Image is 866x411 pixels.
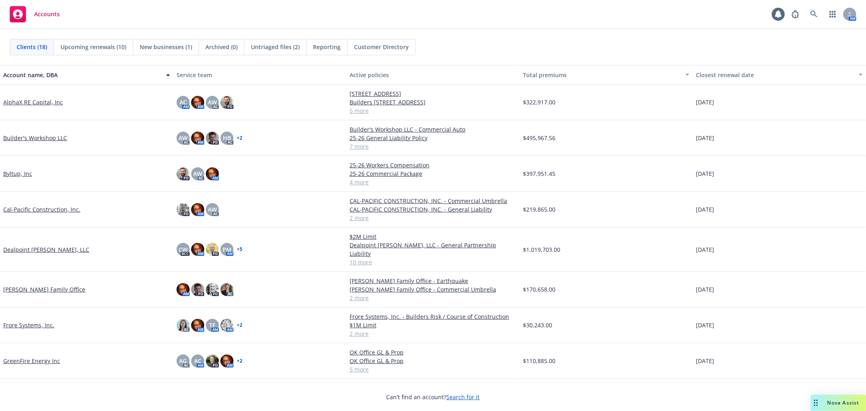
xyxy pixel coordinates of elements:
[350,161,516,169] a: 25-26 Workers Compensation
[523,98,555,106] span: $322,917.00
[177,167,190,180] img: photo
[350,89,516,98] a: [STREET_ADDRESS]
[693,65,866,84] button: Closest renewal date
[191,96,204,109] img: photo
[350,312,516,321] a: Frore Systems, Inc. - Builders Risk / Course of Construction
[696,98,714,106] span: [DATE]
[237,136,242,141] a: + 2
[3,245,89,254] a: Dealpoint [PERSON_NAME], LLC
[696,321,714,329] span: [DATE]
[696,134,714,142] span: [DATE]
[350,71,516,79] div: Active policies
[17,43,47,51] span: Clients (18)
[350,241,516,258] a: Dealpoint [PERSON_NAME], LLC - General Partnership Liability
[208,205,217,214] span: AW
[346,65,520,84] button: Active policies
[3,285,85,294] a: [PERSON_NAME] Family Office
[523,205,555,214] span: $219,865.00
[237,359,242,363] a: + 2
[827,399,860,406] span: Nova Assist
[523,285,555,294] span: $170,658.00
[179,98,187,106] span: AC
[191,132,204,145] img: photo
[3,357,60,365] a: GreenFire Energy Inc
[350,214,516,222] a: 2 more
[206,243,219,256] img: photo
[3,98,63,106] a: AlphaX RE Capital, Inc
[811,395,821,411] div: Drag to move
[811,395,866,411] button: Nova Assist
[3,169,32,178] a: Byltup, Inc
[350,197,516,205] a: CAL-PACIFIC CONSTRUCTION, INC. - Commercial Umbrella
[251,43,300,51] span: Untriaged files (2)
[523,245,560,254] span: $1,019,703.00
[350,357,516,365] a: OK Office GL & Prop
[177,283,190,296] img: photo
[523,169,555,178] span: $397,951.45
[222,245,231,254] span: PM
[350,285,516,294] a: [PERSON_NAME] Family Office - Commercial Umbrella
[205,43,238,51] span: Archived (0)
[34,11,60,17] span: Accounts
[696,71,854,79] div: Closest renewal date
[520,65,693,84] button: Total premiums
[206,283,219,296] img: photo
[209,321,215,329] span: TF
[60,43,126,51] span: Upcoming renewals (10)
[696,285,714,294] span: [DATE]
[350,329,516,338] a: 2 more
[206,167,219,180] img: photo
[696,357,714,365] span: [DATE]
[696,205,714,214] span: [DATE]
[220,283,233,296] img: photo
[387,393,480,401] span: Can't find an account?
[350,294,516,302] a: 2 more
[350,258,516,266] a: 10 more
[237,247,242,252] a: + 5
[173,65,347,84] button: Service team
[350,169,516,178] a: 25-26 Commercial Package
[194,357,201,365] span: AC
[350,106,516,115] a: 5 more
[6,3,63,26] a: Accounts
[696,169,714,178] span: [DATE]
[191,283,204,296] img: photo
[3,134,67,142] a: Builder's Workshop LLC
[179,357,187,365] span: AG
[350,134,516,142] a: 25-26 General Liability Policy
[825,6,841,22] a: Switch app
[350,205,516,214] a: CAL-PACIFIC CONSTRUCTION, INC. - General Liability
[179,134,188,142] span: AW
[191,319,204,332] img: photo
[220,96,233,109] img: photo
[3,71,161,79] div: Account name, DBA
[350,365,516,374] a: 5 more
[208,98,217,106] span: AW
[220,355,233,368] img: photo
[354,43,409,51] span: Customer Directory
[523,134,555,142] span: $495,967.56
[140,43,192,51] span: New businesses (1)
[523,357,555,365] span: $110,885.00
[350,348,516,357] a: OK Office GL & Prop
[787,6,803,22] a: Report a Bug
[523,71,681,79] div: Total premiums
[350,232,516,241] a: $2M Limit
[177,203,190,216] img: photo
[696,245,714,254] span: [DATE]
[206,355,219,368] img: photo
[350,142,516,151] a: 7 more
[313,43,341,51] span: Reporting
[177,71,343,79] div: Service team
[350,321,516,329] a: $1M Limit
[191,243,204,256] img: photo
[350,277,516,285] a: [PERSON_NAME] Family Office - Earthquake
[350,98,516,106] a: Builders [STREET_ADDRESS]
[220,319,233,332] img: photo
[447,393,480,401] a: Search for it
